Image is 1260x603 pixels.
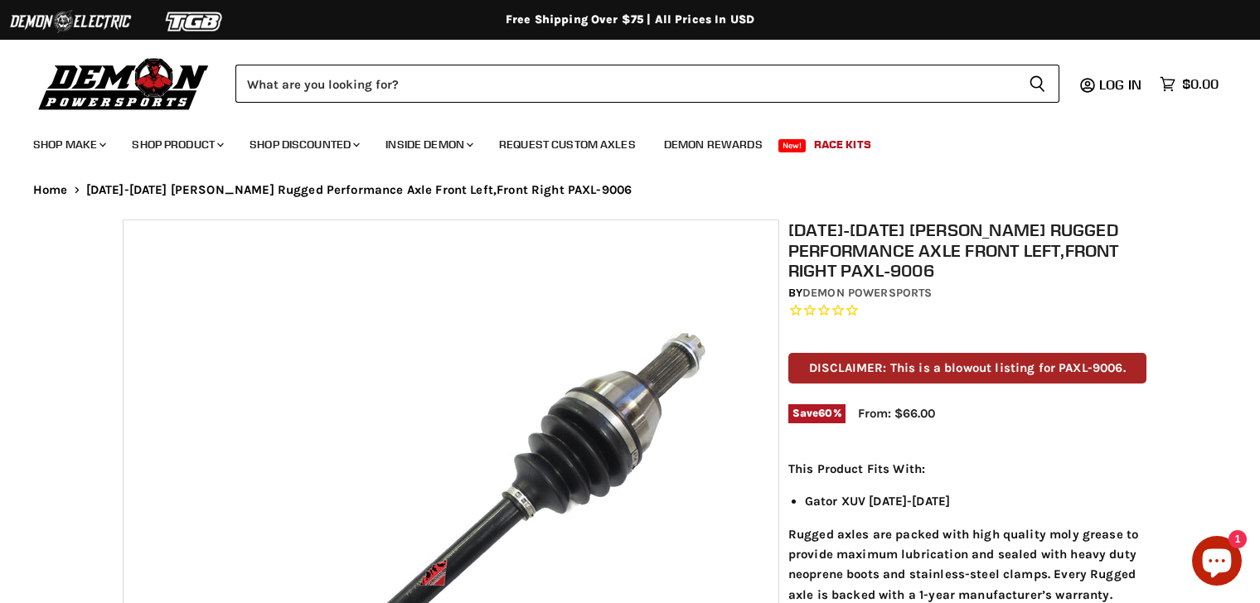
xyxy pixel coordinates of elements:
a: Demon Powersports [802,286,932,300]
span: Log in [1099,76,1141,93]
p: This Product Fits With: [788,459,1146,479]
inbox-online-store-chat: Shopify online store chat [1187,536,1247,590]
button: Search [1015,65,1059,103]
img: TGB Logo 2 [133,6,257,37]
a: Shop Discounted [237,128,370,162]
span: $0.00 [1182,76,1219,92]
a: $0.00 [1151,72,1227,96]
img: Demon Powersports [33,54,215,113]
span: New! [778,139,807,152]
p: DISCLAIMER: This is a blowout listing for PAXL-9006. [788,353,1146,384]
a: Log in [1092,77,1151,92]
input: Search [235,65,1015,103]
li: Gator XUV [DATE]-[DATE] [805,491,1146,511]
a: Home [33,183,68,197]
a: Shop Product [119,128,234,162]
a: Inside Demon [373,128,483,162]
span: Rated 0.0 out of 5 stars 0 reviews [788,302,1146,320]
a: Demon Rewards [652,128,775,162]
a: Race Kits [802,128,884,162]
ul: Main menu [21,121,1214,162]
form: Product [235,65,1059,103]
img: Demon Electric Logo 2 [8,6,133,37]
a: Shop Make [21,128,116,162]
h1: [DATE]-[DATE] [PERSON_NAME] Rugged Performance Axle Front Left,Front Right PAXL-9006 [788,219,1146,281]
span: [DATE]-[DATE] [PERSON_NAME] Rugged Performance Axle Front Left,Front Right PAXL-9006 [86,183,632,197]
span: Save % [788,404,846,422]
div: by [788,284,1146,302]
a: Request Custom Axles [487,128,648,162]
span: 60 [818,407,832,419]
span: From: $66.00 [858,406,935,421]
